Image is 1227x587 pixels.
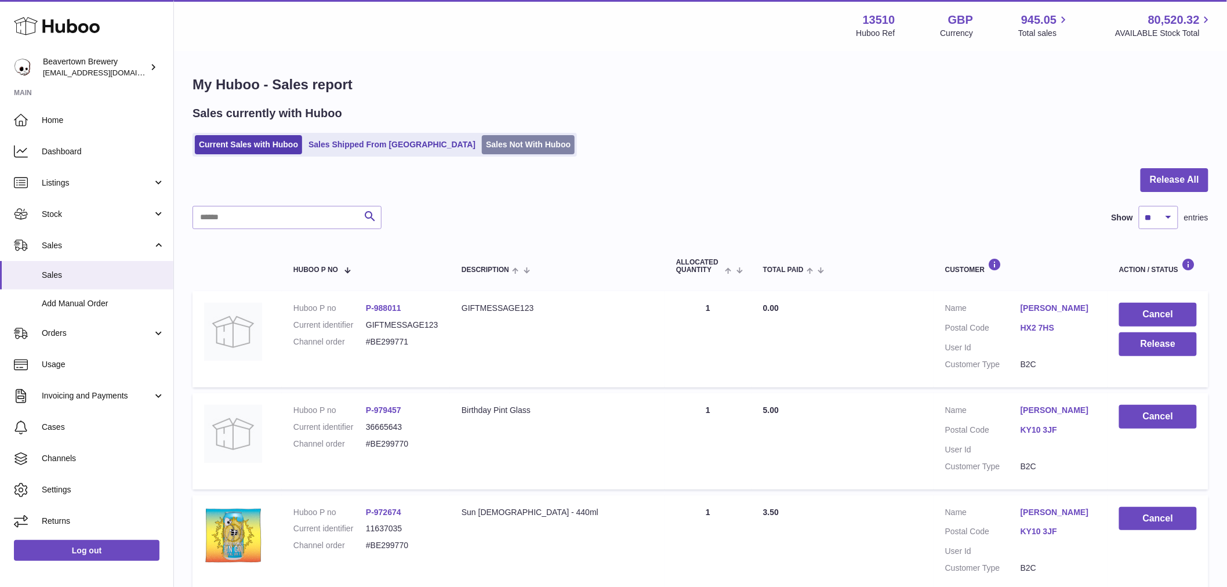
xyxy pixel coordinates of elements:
span: Huboo P no [293,266,338,274]
a: P-988011 [366,303,401,313]
dt: User Id [945,546,1021,557]
dt: Current identifier [293,422,366,433]
dt: Postal Code [945,526,1021,540]
img: no-photo.jpg [204,303,262,361]
dt: Huboo P no [293,507,366,518]
div: Beavertown Brewery [43,56,147,78]
div: Sun [DEMOGRAPHIC_DATA] - 440ml [462,507,653,518]
span: AVAILABLE Stock Total [1115,28,1213,39]
button: Release All [1141,168,1208,192]
button: Cancel [1119,507,1197,531]
div: Huboo Ref [856,28,895,39]
span: Total paid [763,266,804,274]
td: 1 [665,291,752,387]
span: Returns [42,516,165,527]
a: Sales Shipped From [GEOGRAPHIC_DATA] [304,135,480,154]
a: [PERSON_NAME] [1021,507,1096,518]
dt: Name [945,303,1021,317]
label: Show [1112,212,1133,223]
dd: #BE299770 [366,439,438,450]
div: Birthday Pint Glass [462,405,653,416]
dt: Customer Type [945,563,1021,574]
dt: Channel order [293,336,366,347]
span: 945.05 [1021,12,1057,28]
dd: B2C [1021,563,1096,574]
dt: User Id [945,342,1021,353]
span: Dashboard [42,146,165,157]
span: Description [462,266,509,274]
span: ALLOCATED Quantity [676,259,722,274]
a: Log out [14,540,159,561]
span: 5.00 [763,405,779,415]
span: Stock [42,209,153,220]
dd: B2C [1021,359,1096,370]
span: Settings [42,484,165,495]
dt: Name [945,507,1021,521]
button: Cancel [1119,303,1197,327]
a: KY10 3JF [1021,425,1096,436]
span: Add Manual Order [42,298,165,309]
dd: #BE299770 [366,540,438,551]
a: 945.05 Total sales [1018,12,1070,39]
span: Sales [42,240,153,251]
dt: User Id [945,444,1021,455]
img: aoife@beavertownbrewery.co.uk [14,59,31,76]
dt: Postal Code [945,323,1021,336]
span: entries [1184,212,1208,223]
span: 3.50 [763,508,779,517]
div: GIFTMESSAGE123 [462,303,653,314]
dd: 36665643 [366,422,438,433]
a: Current Sales with Huboo [195,135,302,154]
dd: 11637035 [366,523,438,534]
dt: Customer Type [945,359,1021,370]
button: Release [1119,332,1197,356]
dt: Name [945,405,1021,419]
div: Currency [941,28,974,39]
dt: Postal Code [945,425,1021,439]
span: Sales [42,270,165,281]
h1: My Huboo - Sales report [193,75,1208,94]
a: P-979457 [366,405,401,415]
span: Total sales [1018,28,1070,39]
span: Channels [42,453,165,464]
span: Orders [42,328,153,339]
button: Cancel [1119,405,1197,429]
a: HX2 7HS [1021,323,1096,334]
dt: Channel order [293,540,366,551]
dd: #BE299771 [366,336,438,347]
dt: Huboo P no [293,303,366,314]
span: Listings [42,177,153,189]
span: Cases [42,422,165,433]
dt: Customer Type [945,461,1021,472]
div: Action / Status [1119,258,1197,274]
span: Usage [42,359,165,370]
span: [EMAIL_ADDRESS][DOMAIN_NAME] [43,68,170,77]
a: P-972674 [366,508,401,517]
a: KY10 3JF [1021,526,1096,537]
img: Beavertown-Brewery-Solar-Flare-Hazy-Double-IPA-440ml.png [204,507,262,565]
h2: Sales currently with Huboo [193,106,342,121]
td: 1 [665,393,752,490]
a: [PERSON_NAME] [1021,405,1096,416]
dd: B2C [1021,461,1096,472]
span: 0.00 [763,303,779,313]
a: 80,520.32 AVAILABLE Stock Total [1115,12,1213,39]
span: Invoicing and Payments [42,390,153,401]
dt: Huboo P no [293,405,366,416]
dt: Current identifier [293,320,366,331]
div: Customer [945,258,1096,274]
dd: GIFTMESSAGE123 [366,320,438,331]
span: Home [42,115,165,126]
span: 80,520.32 [1148,12,1200,28]
a: [PERSON_NAME] [1021,303,1096,314]
a: Sales Not With Huboo [482,135,575,154]
img: no-photo.jpg [204,405,262,463]
strong: GBP [948,12,973,28]
strong: 13510 [863,12,895,28]
dt: Channel order [293,439,366,450]
dt: Current identifier [293,523,366,534]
